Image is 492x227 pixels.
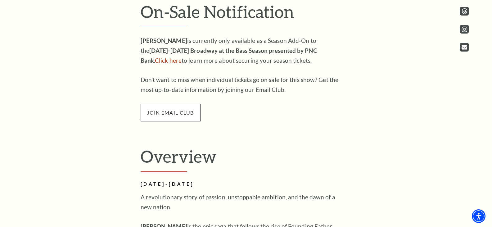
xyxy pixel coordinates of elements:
p: A revolutionary story of passion, unstoppable ambition, and the dawn of a new nation. [141,192,342,212]
strong: [PERSON_NAME] [141,37,187,44]
strong: [DATE]-[DATE] Broadway at the Bass Season presented by PNC Bank [141,47,317,64]
a: Click here to learn more about securing your season tickets [155,57,182,64]
div: Accessibility Menu [472,209,485,223]
h2: [DATE]-[DATE] [141,180,342,188]
a: join email club [141,109,201,116]
a: instagram - open in a new tab [460,25,469,34]
p: is currently only available as a Season Add-On to the . to learn more about securing your season ... [141,36,342,66]
span: join email club [141,104,201,121]
p: Don't want to miss when individual tickets go on sale for this show? Get the most up-to-date info... [141,75,342,95]
a: Open this option - open in a new tab [460,43,469,52]
h2: On-Sale Notification [141,2,352,27]
h2: Overview [141,146,352,172]
a: threads.com - open in a new tab [460,7,469,16]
